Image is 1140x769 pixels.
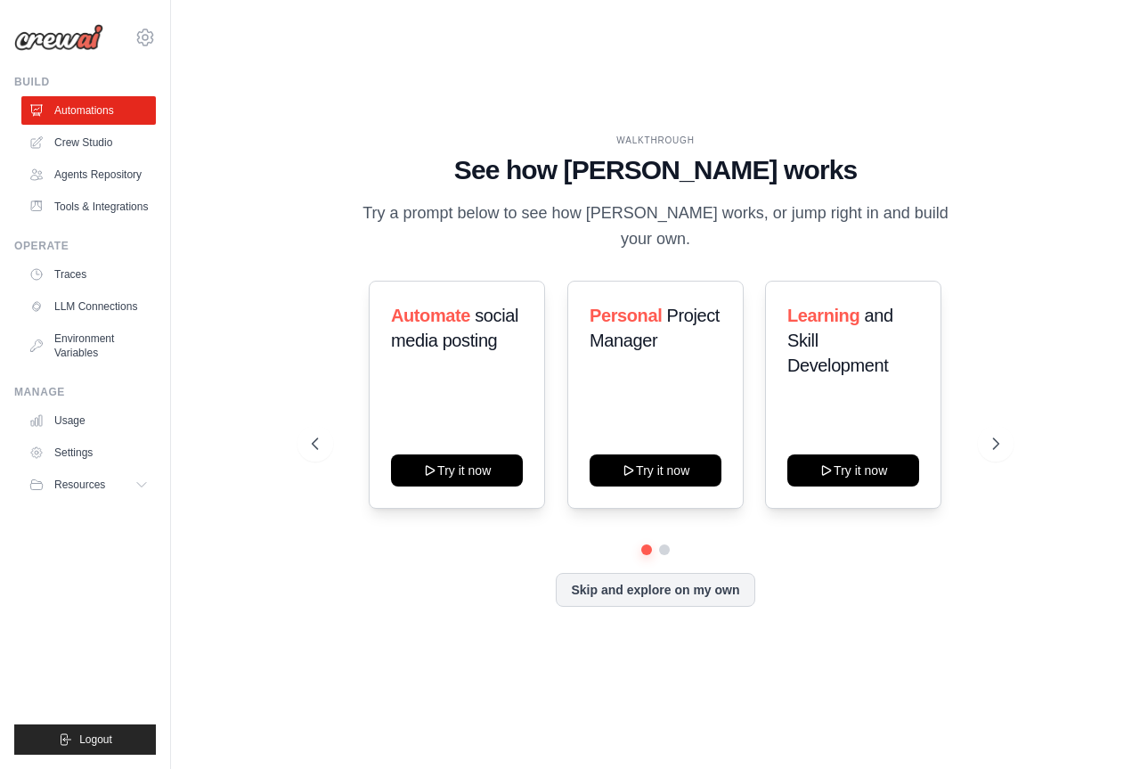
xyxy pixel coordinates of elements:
[21,128,156,157] a: Crew Studio
[787,306,893,375] span: and Skill Development
[312,134,998,147] div: WALKTHROUGH
[54,478,105,492] span: Resources
[14,239,156,253] div: Operate
[79,732,112,747] span: Logout
[391,454,523,487] button: Try it now
[787,454,919,487] button: Try it now
[787,306,859,325] span: Learning
[590,454,721,487] button: Try it now
[21,470,156,499] button: Resources
[556,573,754,607] button: Skip and explore on my own
[21,160,156,189] a: Agents Repository
[356,200,955,253] p: Try a prompt below to see how [PERSON_NAME] works, or jump right in and build your own.
[391,306,470,325] span: Automate
[21,96,156,125] a: Automations
[21,324,156,367] a: Environment Variables
[590,306,662,325] span: Personal
[14,75,156,89] div: Build
[14,24,103,51] img: Logo
[21,192,156,221] a: Tools & Integrations
[21,292,156,321] a: LLM Connections
[312,154,998,186] h1: See how [PERSON_NAME] works
[21,260,156,289] a: Traces
[590,306,720,350] span: Project Manager
[14,724,156,755] button: Logout
[21,406,156,435] a: Usage
[21,438,156,467] a: Settings
[14,385,156,399] div: Manage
